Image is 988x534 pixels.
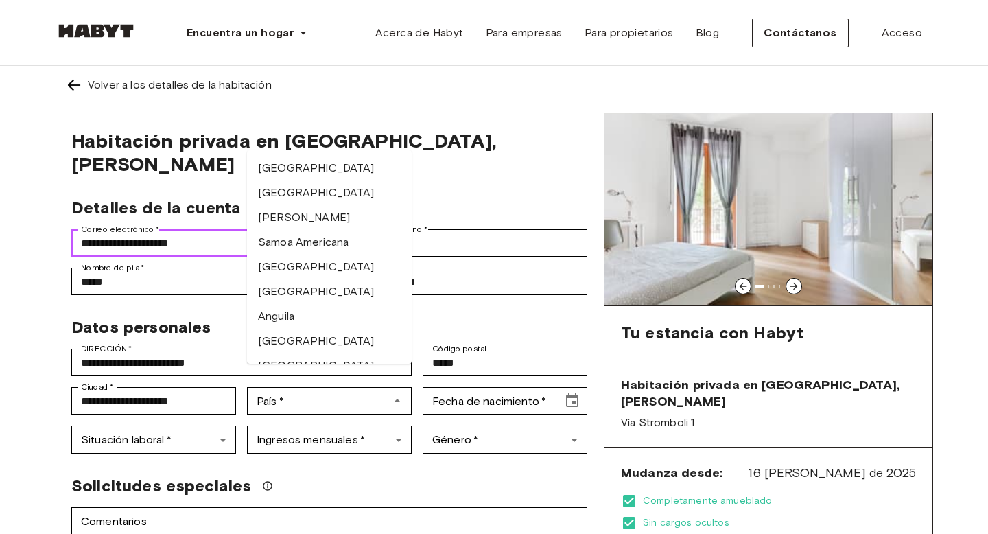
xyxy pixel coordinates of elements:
[71,317,211,337] font: Datos personales
[764,26,836,39] font: Contáctanos
[71,387,236,415] div: Ciudad
[258,211,350,224] font: [PERSON_NAME]
[258,260,375,273] font: [GEOGRAPHIC_DATA]
[81,344,127,353] font: DIRECCIÓN
[604,113,932,305] img: Imagen de la habitación
[621,465,722,480] font: Mudanza desde:
[81,224,154,234] font: Correo electrónico
[55,24,137,38] img: Habyt
[621,323,803,343] font: Tu estancia con Habyt
[748,465,916,480] font: 16 [PERSON_NAME] de 2025
[585,26,674,39] font: Para propietarios
[66,77,82,93] img: Flecha que apunta a la izquierda
[187,26,294,39] font: Encuentra un hogar
[81,382,108,392] font: Ciudad
[258,161,375,174] font: [GEOGRAPHIC_DATA]
[71,268,324,295] div: Nombre de pila
[71,229,324,257] div: Correo electrónico
[574,19,685,47] a: Para propietarios
[258,285,375,298] font: [GEOGRAPHIC_DATA]
[871,19,933,47] a: Acceso
[88,78,272,91] font: Volver a los detalles de la habitación
[262,480,273,491] svg: Haremos todo lo posible para satisfacer su solicitud, pero tenga en cuenta que no podemos garanti...
[432,344,486,353] font: Código postal
[375,26,464,39] font: Acerca de Habyt
[81,263,139,272] font: Nombre de pila
[258,186,375,199] font: [GEOGRAPHIC_DATA]
[258,359,375,372] font: [GEOGRAPHIC_DATA]
[696,26,720,39] font: Blog
[486,26,563,39] font: Para empresas
[71,198,241,218] font: Detalles de la cuenta
[882,26,922,39] font: Acceso
[685,19,731,47] a: Blog
[643,495,772,507] font: Completamente amueblado
[258,235,349,248] font: Samoa Americana
[258,334,375,347] font: [GEOGRAPHIC_DATA]
[643,517,729,529] font: Sin cargos ocultos
[55,66,933,104] a: Flecha que apunta a la izquierdaVolver a los detalles de la habitación
[475,19,574,47] a: Para empresas
[71,476,251,496] font: Solicitudes especiales
[335,229,587,257] div: Número de teléfono
[71,129,496,176] font: Habitación privada en [GEOGRAPHIC_DATA], [PERSON_NAME]
[752,19,848,47] button: Contáctanos
[258,310,294,323] font: Anguila
[423,349,587,376] div: Código postal
[621,378,899,409] font: Habitación privada en [GEOGRAPHIC_DATA], [PERSON_NAME]
[388,391,407,410] button: Close
[335,268,587,295] div: Apellido
[621,416,694,429] font: Vía Stromboli 1
[364,19,475,47] a: Acerca de Habyt
[558,387,586,415] button: Elija fecha
[176,19,318,47] button: Encuentra un hogar
[71,349,412,376] div: DIRECCIÓN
